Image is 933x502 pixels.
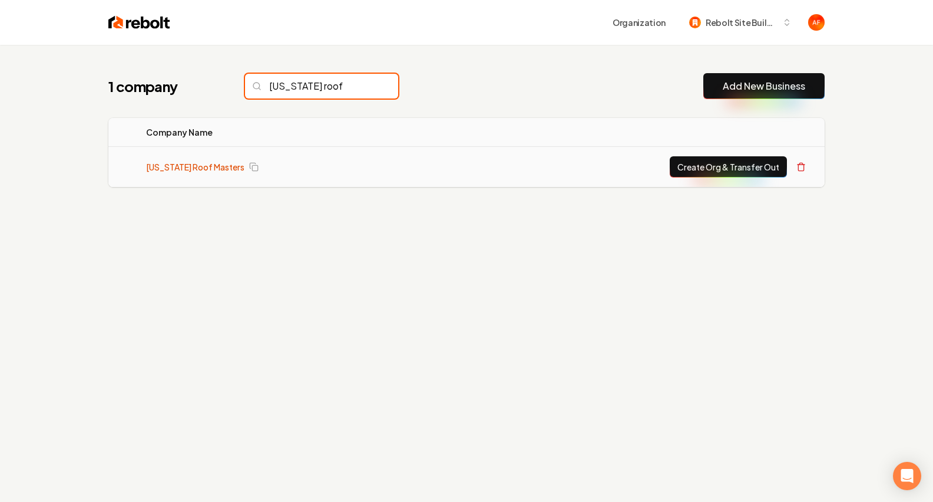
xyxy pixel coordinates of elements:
[108,77,221,96] h1: 1 company
[808,14,825,31] button: Open user button
[689,17,701,28] img: Rebolt Site Builder
[606,12,673,33] button: Organization
[723,79,805,93] a: Add New Business
[137,118,442,147] th: Company Name
[245,74,398,99] input: Search...
[108,14,170,31] img: Rebolt Logo
[808,14,825,31] img: Avan Fahimi
[670,156,787,178] button: Create Org & Transfer Out
[703,73,825,99] button: Add New Business
[146,161,244,173] a: [US_STATE] Roof Masters
[706,17,777,29] span: Rebolt Site Builder
[893,462,921,490] div: Open Intercom Messenger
